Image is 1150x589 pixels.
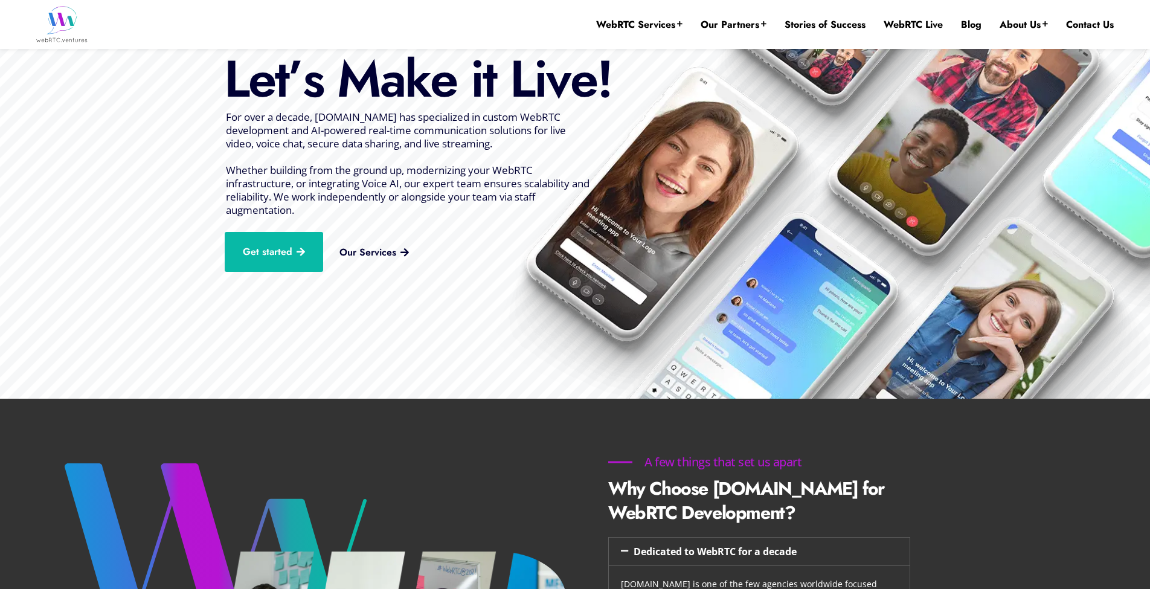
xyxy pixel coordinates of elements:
[275,52,288,106] div: t
[570,52,597,106] div: e
[225,232,323,272] a: Get started
[224,52,248,106] div: L
[546,52,570,106] div: v
[1066,18,1114,31] a: Contact Us
[785,18,866,31] a: Stories of Success
[321,238,427,267] a: Our Services
[380,52,405,106] div: a
[288,52,303,106] div: ’
[36,6,88,42] img: WebRTC.ventures
[303,52,323,106] div: s
[226,110,589,217] span: For over a decade, [DOMAIN_NAME] has specialized in custom WebRTC development and AI-powered real...
[609,538,910,565] div: Dedicated to WebRTC for a decade
[701,18,766,31] a: Our Partners
[608,475,884,526] b: Why Choose [DOMAIN_NAME] for WebRTC Development?
[510,52,534,106] div: L
[337,52,380,106] div: M
[608,456,838,468] h6: A few things that set us apart
[248,52,275,106] div: e
[405,52,430,106] div: k
[192,34,589,50] h1: WebRTC Development Experts
[483,52,496,106] div: t
[597,52,612,106] div: !
[471,52,483,106] div: i
[634,545,797,558] a: Dedicated to WebRTC for a decade
[430,52,457,106] div: e
[884,18,943,31] a: WebRTC Live
[1000,18,1048,31] a: About Us
[961,18,981,31] a: Blog
[226,163,589,217] span: Whether building from the ground up, modernizing your WebRTC infrastructure, or integrating Voice...
[534,52,546,106] div: i
[596,18,683,31] a: WebRTC Services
